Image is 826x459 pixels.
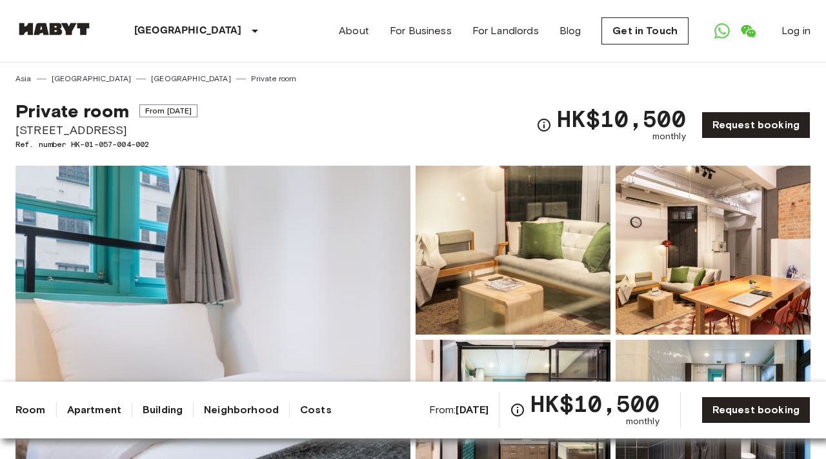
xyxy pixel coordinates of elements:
img: Picture of unit HK-01-057-004-002 [616,166,811,335]
span: HK$10,500 [557,107,685,130]
span: HK$10,500 [530,392,659,415]
span: monthly [652,130,686,143]
a: Costs [300,402,332,418]
span: From: [429,403,489,417]
a: [GEOGRAPHIC_DATA] [151,73,231,84]
a: Private room [251,73,297,84]
img: Picture of unit HK-01-057-004-002 [416,166,610,335]
a: Get in Touch [601,17,689,44]
a: Request booking [701,112,811,139]
a: For Business [390,23,452,39]
a: Open WeChat [735,18,761,44]
a: Room [15,402,46,418]
a: Blog [559,23,581,39]
span: Private room [15,100,129,122]
a: Log in [781,23,811,39]
p: [GEOGRAPHIC_DATA] [134,23,242,39]
a: [GEOGRAPHIC_DATA] [52,73,132,84]
span: monthly [626,415,660,428]
a: Apartment [67,402,121,418]
a: About [339,23,369,39]
svg: Check cost overview for full price breakdown. Please note that discounts apply to new joiners onl... [536,117,552,133]
span: Ref. number HK-01-057-004-002 [15,139,197,150]
a: Asia [15,73,32,84]
a: Building [143,402,183,418]
a: Neighborhood [204,402,279,418]
span: From [DATE] [139,104,198,117]
a: For Landlords [472,23,539,39]
span: [STREET_ADDRESS] [15,122,197,139]
svg: Check cost overview for full price breakdown. Please note that discounts apply to new joiners onl... [510,402,525,418]
a: Request booking [701,396,811,424]
b: [DATE] [456,404,489,416]
a: Open WhatsApp [709,18,735,44]
img: Habyt [15,23,93,35]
